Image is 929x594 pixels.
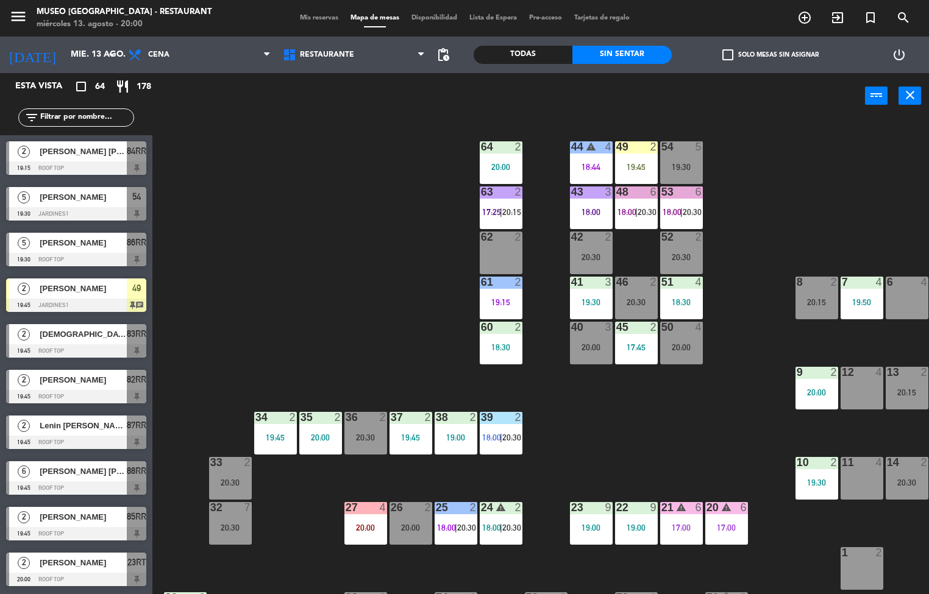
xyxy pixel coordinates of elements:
[334,412,341,423] div: 2
[482,433,501,442] span: 18:00
[830,367,838,378] div: 2
[920,457,928,468] div: 2
[255,412,256,423] div: 34
[132,281,141,295] span: 49
[18,557,30,569] span: 2
[523,15,568,21] span: Pre-acceso
[210,502,211,513] div: 32
[875,547,883,558] div: 2
[244,457,251,468] div: 2
[115,79,130,94] i: restaurant
[616,322,617,333] div: 45
[40,191,127,203] span: [PERSON_NAME]
[502,207,521,217] span: 20:15
[37,6,212,18] div: Museo [GEOGRAPHIC_DATA] - Restaurant
[863,10,878,25] i: turned_in_not
[299,433,342,442] div: 20:00
[514,322,522,333] div: 2
[695,322,702,333] div: 4
[40,373,127,386] span: [PERSON_NAME]
[481,141,482,152] div: 64
[481,502,482,513] div: 24
[39,111,133,124] input: Filtrar por nombre...
[405,15,463,21] span: Disponibilidad
[502,523,521,532] span: 20:30
[482,207,501,217] span: 17:25
[830,277,838,288] div: 2
[379,502,386,513] div: 4
[616,186,617,197] div: 48
[424,412,432,423] div: 2
[40,145,127,158] span: [PERSON_NAME] [PERSON_NAME]
[132,189,141,204] span: 54
[514,412,522,423] div: 2
[500,523,502,532] span: |
[127,144,146,158] span: 84RR
[390,433,432,442] div: 19:45
[660,523,703,532] div: 17:00
[37,18,212,30] div: miércoles 13. agosto - 20:00
[289,412,296,423] div: 2
[301,412,301,423] div: 35
[127,464,146,478] span: 88RR
[344,15,405,21] span: Mapa de mesas
[680,207,683,217] span: |
[572,46,671,64] div: Sin sentar
[300,51,354,59] span: Restaurante
[95,80,105,94] span: 64
[570,253,613,261] div: 20:30
[40,465,127,478] span: [PERSON_NAME] [PERSON_NAME]
[865,87,888,105] button: power_input
[571,232,572,242] div: 42
[294,15,344,21] span: Mis reservas
[570,298,613,306] div: 19:30
[481,277,482,288] div: 61
[661,141,662,152] div: 54
[796,298,838,306] div: 20:15
[650,277,657,288] div: 2
[127,418,146,433] span: 87RR
[570,343,613,352] div: 20:00
[18,237,30,249] span: 5
[500,207,502,217] span: |
[457,523,476,532] span: 20:30
[695,232,702,242] div: 2
[796,388,838,397] div: 20:00
[695,277,702,288] div: 4
[209,478,252,487] div: 20:30
[616,141,617,152] div: 49
[18,191,30,203] span: 5
[514,232,522,242] div: 2
[797,10,812,25] i: add_circle_outline
[24,110,39,125] i: filter_list
[481,322,482,333] div: 60
[605,232,612,242] div: 2
[695,186,702,197] div: 6
[514,502,522,513] div: 2
[254,433,297,442] div: 19:45
[104,48,119,62] i: arrow_drop_down
[586,141,596,152] i: warning
[390,523,432,532] div: 20:00
[40,511,127,523] span: [PERSON_NAME]
[615,163,658,171] div: 19:45
[705,523,748,532] div: 17:00
[568,15,636,21] span: Tarjetas de regalo
[40,556,127,569] span: [PERSON_NAME]
[18,374,30,386] span: 2
[616,502,617,513] div: 22
[875,457,883,468] div: 4
[344,433,387,442] div: 20:30
[920,367,928,378] div: 2
[474,46,572,64] div: Todas
[40,236,127,249] span: [PERSON_NAME]
[127,555,146,570] span: 23RT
